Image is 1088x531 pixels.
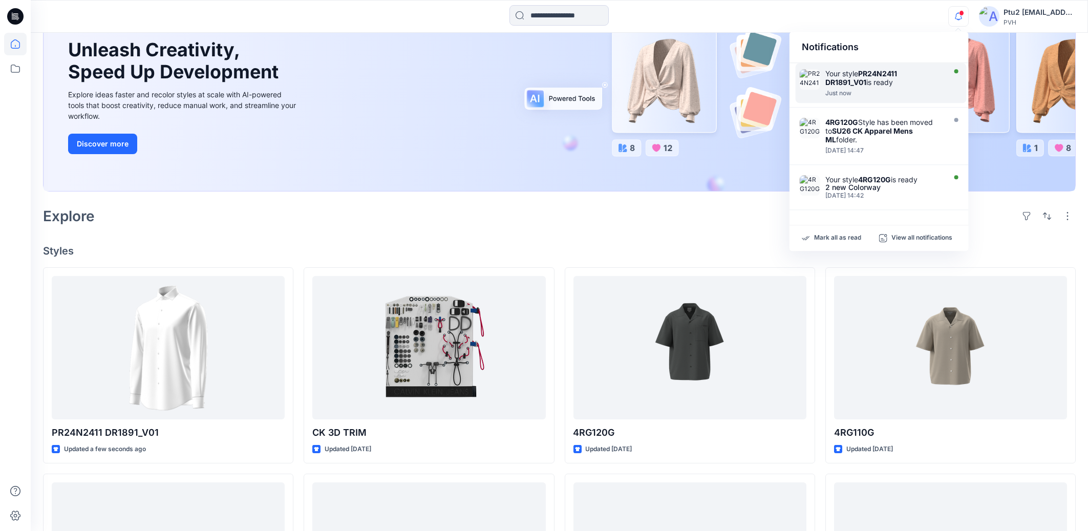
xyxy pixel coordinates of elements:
[846,444,893,455] p: Updated [DATE]
[825,175,943,184] div: Your style is ready
[52,276,285,419] a: PR24N2411 DR1891_V01
[312,426,545,440] p: CK 3D TRIM
[325,444,371,455] p: Updated [DATE]
[43,208,95,224] h2: Explore
[790,32,969,63] div: Notifications
[834,426,1067,440] p: 4RG110G
[858,175,891,184] strong: 4RG120G
[825,118,858,126] strong: 4RG120G
[825,69,943,87] div: Your style is ready
[800,69,820,90] img: PR24N2411 DR1891_V01
[312,276,545,419] a: CK 3D TRIM
[979,6,999,27] img: avatar
[68,134,298,154] a: Discover more
[1004,18,1075,26] div: PVH
[68,39,283,83] h1: Unleash Creativity, Speed Up Development
[68,89,298,121] div: Explore ideas faster and recolor styles at scale with AI-powered tools that boost creativity, red...
[43,245,1076,257] h4: Styles
[825,184,943,191] div: 2 new Colorway
[52,426,285,440] p: PR24N2411 DR1891_V01
[573,426,806,440] p: 4RG120G
[800,175,820,196] img: 4RG120G
[825,192,943,199] div: Monday, August 11, 2025 14:42
[800,118,820,138] img: 4RG120G
[68,134,137,154] button: Discover more
[814,233,861,243] p: Mark all as read
[825,126,913,144] strong: SU26 CK Apparel Mens ML
[1004,6,1075,18] div: Ptu2 [EMAIL_ADDRESS][DOMAIN_NAME]
[573,276,806,419] a: 4RG120G
[825,69,897,87] strong: PR24N2411 DR1891_V01
[834,276,1067,419] a: 4RG110G
[825,118,943,144] div: Style has been moved to folder.
[586,444,632,455] p: Updated [DATE]
[825,90,943,97] div: Wednesday, August 20, 2025 15:51
[64,444,146,455] p: Updated a few seconds ago
[825,147,943,154] div: Monday, August 11, 2025 14:47
[891,233,952,243] p: View all notifications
